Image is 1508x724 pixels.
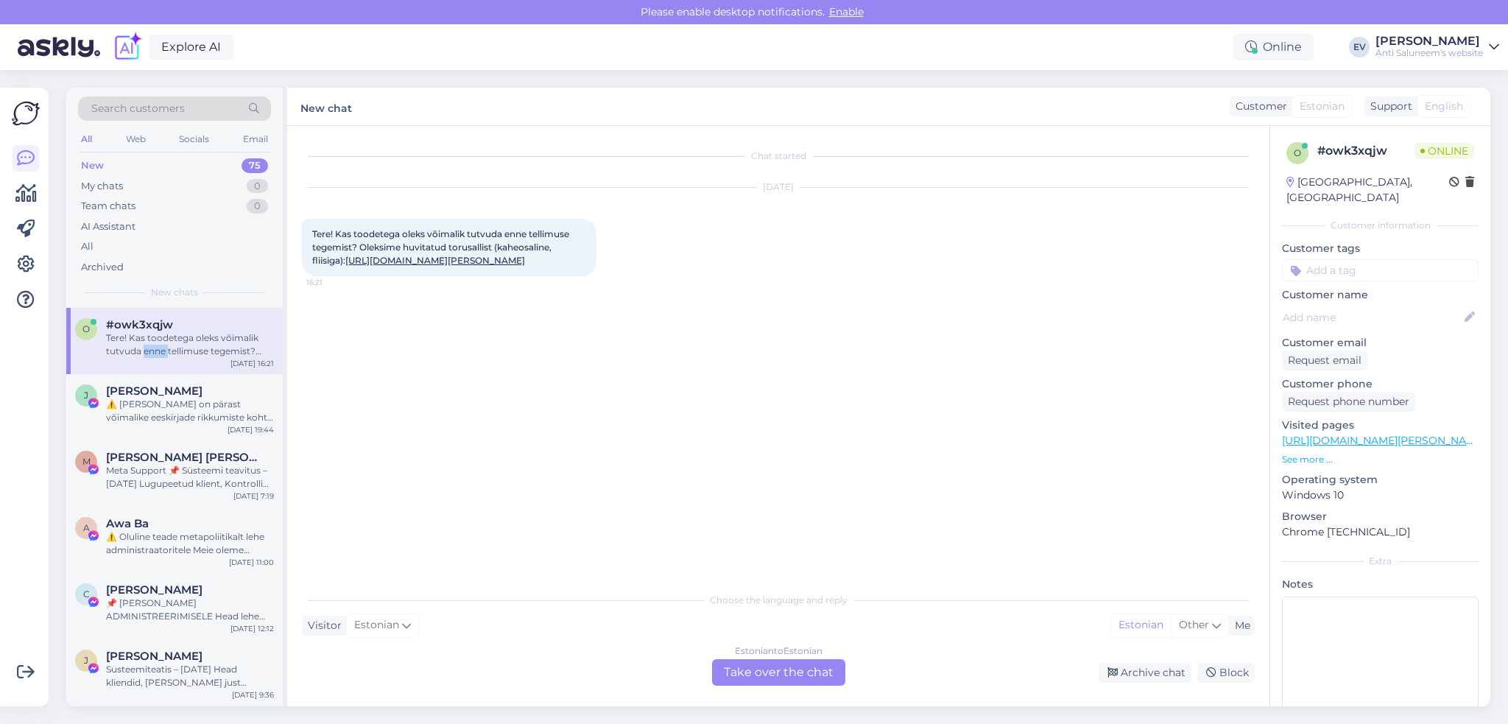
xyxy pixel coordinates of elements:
[306,277,362,288] span: 16:21
[1282,472,1479,488] p: Operating system
[712,659,845,686] div: Take over the chat
[247,179,268,194] div: 0
[149,35,233,60] a: Explore AI
[1282,351,1367,370] div: Request email
[84,390,88,401] span: J
[1283,309,1462,326] input: Add name
[1375,47,1483,59] div: Anti Saluneem's website
[735,644,822,658] div: Estonian to Estonian
[1282,376,1479,392] p: Customer phone
[1414,143,1474,159] span: Online
[106,517,149,530] span: Awa Ba
[106,530,274,557] div: ⚠️ Oluline teade metapoliitikalt lehe administraatoritele Meie oleme metapoliitika tugimeeskond. ...
[106,384,202,398] span: Julia Stagno
[81,199,135,214] div: Team chats
[1282,418,1479,433] p: Visited pages
[354,617,399,633] span: Estonian
[1179,618,1209,631] span: Other
[1282,434,1485,447] a: [URL][DOMAIN_NAME][PERSON_NAME]
[151,286,198,299] span: New chats
[228,424,274,435] div: [DATE] 19:44
[106,464,274,491] div: Meta Support 📌 Süsteemi teavitus – [DATE] Lugupeetud klient, Kontrolli käigus tuvastasime, et tei...
[1282,241,1479,256] p: Customer tags
[345,255,525,266] a: [URL][DOMAIN_NAME][PERSON_NAME]
[825,5,868,18] span: Enable
[1099,663,1191,683] div: Archive chat
[232,689,274,700] div: [DATE] 9:36
[1282,335,1479,351] p: Customer email
[106,650,202,663] span: Jordi Priego Reies
[84,655,88,666] span: J
[81,239,94,254] div: All
[1197,663,1255,683] div: Block
[302,618,342,633] div: Visitor
[242,158,268,173] div: 75
[176,130,212,149] div: Socials
[1230,99,1287,114] div: Customer
[106,597,274,623] div: 📌 [PERSON_NAME] ADMINISTREERIMISELE Head lehe administraatorid Regulaarse ülevaatuse ja hindamise...
[302,594,1255,607] div: Choose the language and reply
[1317,142,1414,160] div: # owk3xqjw
[1282,509,1479,524] p: Browser
[1294,147,1301,158] span: o
[1282,287,1479,303] p: Customer name
[112,32,143,63] img: explore-ai
[1282,555,1479,568] div: Extra
[1233,34,1314,60] div: Online
[78,130,95,149] div: All
[83,522,90,533] span: A
[229,557,274,568] div: [DATE] 11:00
[81,260,124,275] div: Archived
[1229,618,1250,633] div: Me
[106,398,274,424] div: ⚠️ [PERSON_NAME] on pärast võimalike eeskirjade rikkumiste kohta käivat teavitust lisatud ajutist...
[1286,175,1449,205] div: [GEOGRAPHIC_DATA], [GEOGRAPHIC_DATA]
[81,158,104,173] div: New
[1364,99,1412,114] div: Support
[302,180,1255,194] div: [DATE]
[230,623,274,634] div: [DATE] 12:12
[1375,35,1499,59] a: [PERSON_NAME]Anti Saluneem's website
[1282,259,1479,281] input: Add a tag
[302,150,1255,163] div: Chat started
[82,323,90,334] span: o
[83,588,90,600] span: C
[12,99,40,127] img: Askly Logo
[233,491,274,502] div: [DATE] 7:19
[81,179,123,194] div: My chats
[106,583,202,597] span: Carmen Palacios
[1282,392,1415,412] div: Request phone number
[91,101,185,116] span: Search customers
[312,228,571,266] span: Tere! Kas toodetega oleks võimalik tutvuda enne tellimuse tegemist? Oleksime huvitatud torusallis...
[240,130,271,149] div: Email
[1300,99,1345,114] span: Estonian
[1282,524,1479,540] p: Chrome [TECHNICAL_ID]
[1349,37,1370,57] div: EV
[106,331,274,358] div: Tere! Kas toodetega oleks võimalik tutvuda enne tellimuse tegemist? Oleksime huvitatud torusallis...
[1282,453,1479,466] p: See more ...
[1282,219,1479,232] div: Customer information
[106,318,173,331] span: #owk3xqjw
[1425,99,1463,114] span: English
[1111,614,1171,636] div: Estonian
[106,663,274,689] div: Susteemiteatis – [DATE] Head kliendid, [PERSON_NAME] just tagasisidet teie lehe sisu kohta. Paras...
[106,451,259,464] span: Margot Carvajal Villavisencio
[300,96,352,116] label: New chat
[1282,488,1479,503] p: Windows 10
[81,219,135,234] div: AI Assistant
[230,358,274,369] div: [DATE] 16:21
[1282,577,1479,592] p: Notes
[247,199,268,214] div: 0
[1375,35,1483,47] div: [PERSON_NAME]
[123,130,149,149] div: Web
[82,456,91,467] span: M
